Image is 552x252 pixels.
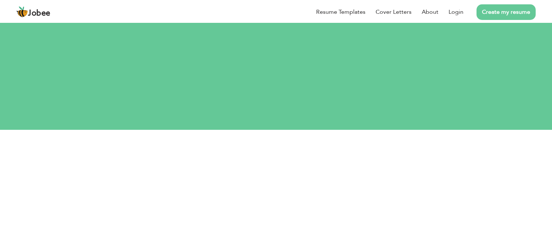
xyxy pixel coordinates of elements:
[16,6,50,18] a: Jobee
[376,8,412,16] a: Cover Letters
[316,8,365,16] a: Resume Templates
[449,8,463,16] a: Login
[422,8,438,16] a: About
[16,6,28,18] img: jobee.io
[28,9,50,17] span: Jobee
[477,4,536,20] a: Create my resume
